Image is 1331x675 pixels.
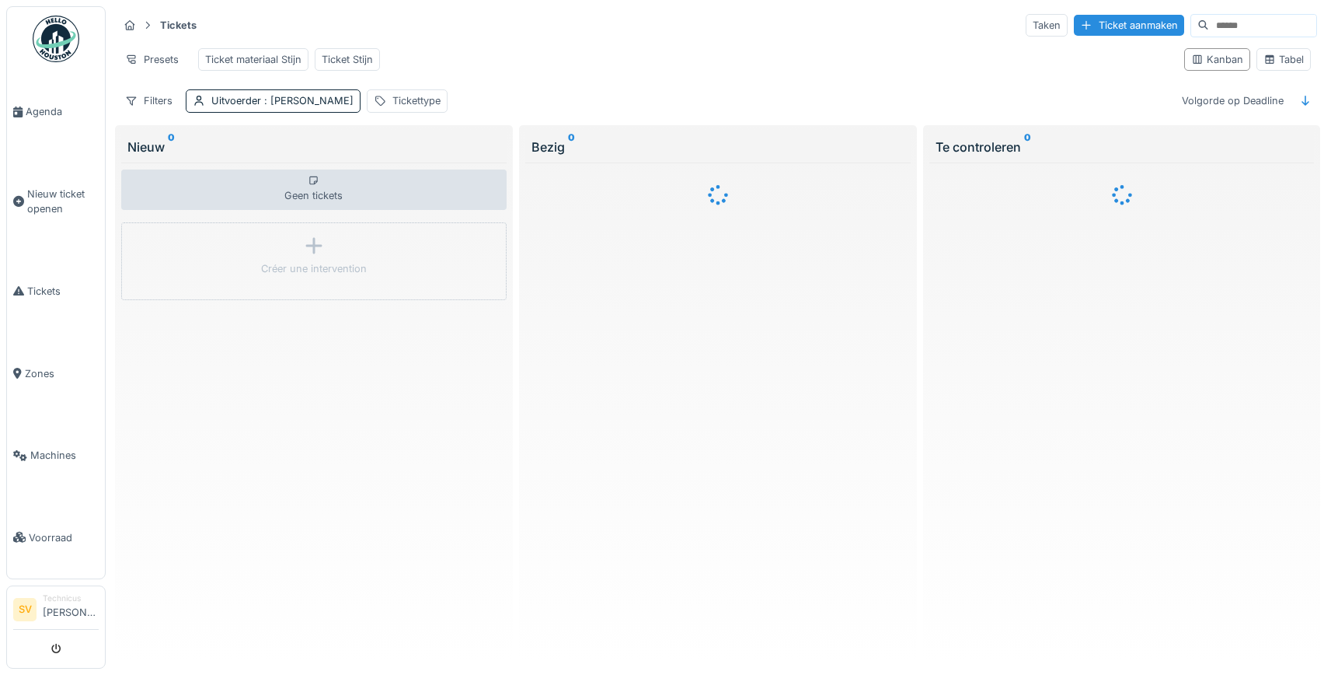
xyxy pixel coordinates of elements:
div: Uitvoerder [211,93,354,108]
li: [PERSON_NAME] [43,593,99,626]
div: Nieuw [127,138,500,156]
span: Agenda [26,104,99,119]
div: Technicus [43,593,99,604]
span: Zones [25,366,99,381]
span: Voorraad [29,530,99,545]
a: Zones [7,332,105,414]
sup: 0 [1024,138,1031,156]
a: Tickets [7,250,105,333]
div: Geen tickets [121,170,507,210]
div: Te controleren [936,138,1308,156]
span: Nieuw ticket openen [27,187,99,216]
div: Ticket aanmaken [1074,15,1184,36]
span: : [PERSON_NAME] [261,95,354,107]
a: Agenda [7,71,105,153]
strong: Tickets [154,18,203,33]
div: Taken [1026,14,1068,37]
div: Tabel [1263,52,1304,67]
a: SV Technicus[PERSON_NAME] [13,593,99,630]
div: Tickettype [392,93,441,108]
li: SV [13,598,37,621]
a: Nieuw ticket openen [7,153,105,250]
div: Presets [118,48,186,71]
div: Ticket Stijn [322,52,373,67]
div: Filters [118,89,179,112]
div: Créer une intervention [261,261,367,276]
sup: 0 [568,138,575,156]
sup: 0 [168,138,175,156]
div: Ticket materiaal Stijn [205,52,301,67]
div: Kanban [1191,52,1243,67]
div: Volgorde op Deadline [1175,89,1291,112]
span: Machines [30,448,99,463]
a: Machines [7,414,105,497]
a: Voorraad [7,497,105,579]
img: Badge_color-CXgf-gQk.svg [33,16,79,62]
span: Tickets [27,284,99,299]
div: Bezig [531,138,904,156]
